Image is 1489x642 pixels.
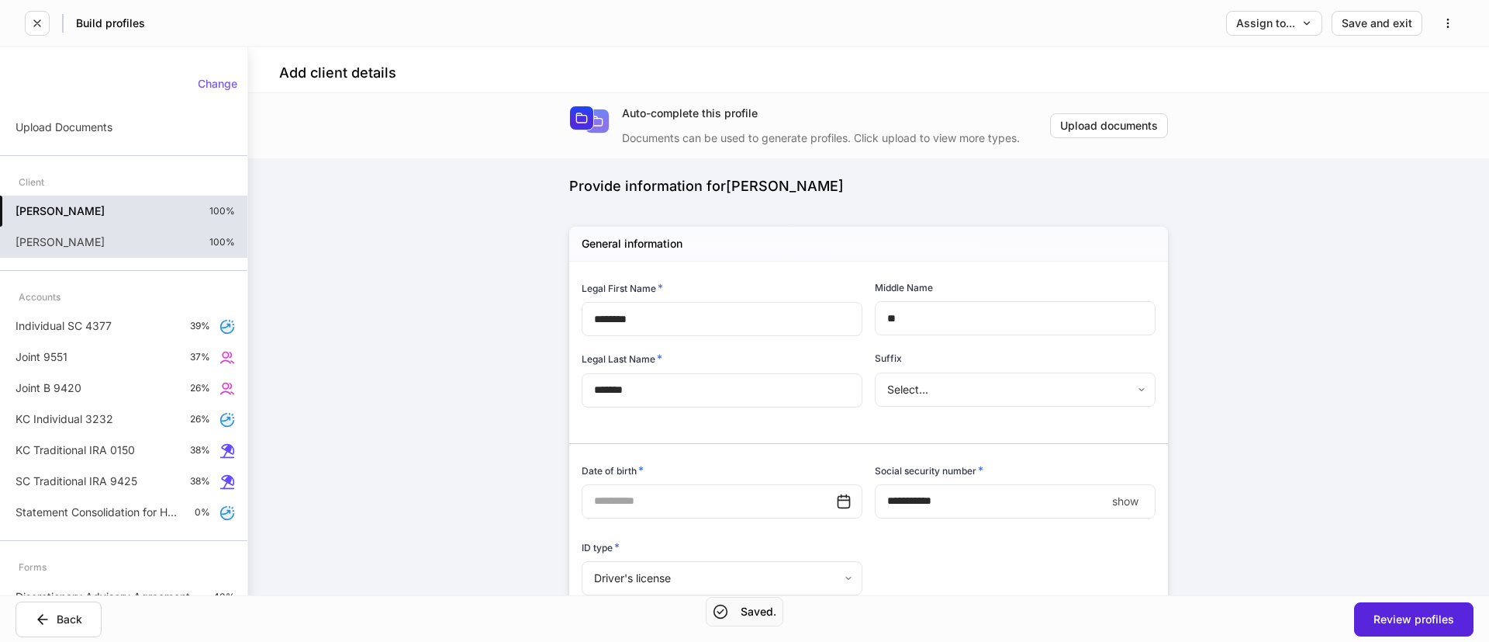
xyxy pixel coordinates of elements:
h6: Social security number [875,463,983,478]
p: 26% [190,413,210,425]
p: 37% [190,351,210,363]
div: Client [19,168,44,196]
h5: General information [582,236,682,252]
div: Documents can be used to generate profiles. Click upload to view more types. [622,121,1050,146]
h5: Build profiles [76,16,145,31]
div: Assign to... [1236,18,1312,29]
p: 38% [190,475,210,488]
h6: Suffix [875,351,902,366]
div: Upload documents [1060,120,1158,131]
div: Select... [875,373,1155,407]
p: 100% [209,205,235,217]
p: 26% [190,382,210,394]
p: Discretionary Advisory Agreement: Client Wrap Fee [16,589,201,605]
p: Statement Consolidation for Households [16,505,182,520]
h6: Date of birth [582,463,644,478]
p: Individual SC 4377 [16,318,112,334]
h6: Middle Name [875,280,933,295]
h5: Saved. [741,604,776,619]
div: Back [35,612,82,627]
p: 40% [213,591,235,603]
p: show [1112,494,1138,509]
p: Upload Documents [16,120,112,135]
p: 0% [195,506,210,519]
h6: Legal First Name [582,280,663,296]
div: Driver's license [582,561,862,595]
p: SC Traditional IRA 9425 [16,474,137,489]
p: Joint 9551 [16,349,67,365]
h5: [PERSON_NAME] [16,203,105,219]
h6: ID type [582,540,620,555]
p: 100% [209,236,235,248]
div: Auto-complete this profile [622,106,1050,121]
button: Upload documents [1050,113,1168,138]
h6: Legal Last Name [582,351,662,366]
p: KC Individual 3232 [16,411,113,427]
p: 39% [190,320,210,332]
h4: Add client details [279,64,396,82]
button: Assign to... [1226,11,1322,36]
p: 38% [190,444,210,456]
button: Save and exit [1332,11,1422,36]
div: Accounts [19,283,60,311]
div: Change [198,78,237,89]
button: Review profiles [1354,602,1473,637]
p: KC Traditional IRA 0150 [16,442,135,458]
div: Forms [19,554,47,581]
p: Joint B 9420 [16,380,81,396]
button: Change [188,71,247,96]
div: Provide information for [PERSON_NAME] [569,177,1168,196]
div: Save and exit [1342,18,1412,29]
button: Back [16,602,102,637]
div: Review profiles [1373,614,1454,625]
p: [PERSON_NAME] [16,234,105,250]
